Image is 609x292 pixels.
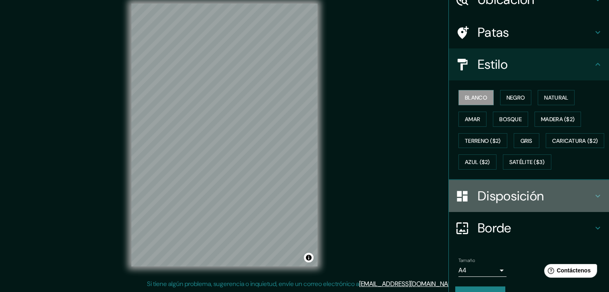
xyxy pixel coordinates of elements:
font: Negro [506,94,525,101]
canvas: Mapa [131,4,318,266]
font: Blanco [465,94,487,101]
button: Activar o desactivar atribución [304,253,314,262]
font: A4 [458,266,466,274]
font: Borde [478,220,511,236]
button: Gris [514,133,539,148]
button: Madera ($2) [535,112,581,127]
button: Satélite ($3) [503,154,551,170]
div: A4 [458,264,506,277]
font: Azul ($2) [465,159,490,166]
button: Caricatura ($2) [546,133,605,148]
font: Tamaño [458,257,475,264]
button: Negro [500,90,532,105]
font: Caricatura ($2) [552,137,598,144]
font: Amar [465,116,480,123]
button: Natural [538,90,575,105]
font: Natural [544,94,568,101]
font: Gris [521,137,533,144]
font: Bosque [499,116,522,123]
div: Estilo [449,48,609,80]
div: Borde [449,212,609,244]
button: Amar [458,112,486,127]
button: Blanco [458,90,494,105]
font: Satélite ($3) [509,159,545,166]
font: Patas [478,24,509,41]
div: Patas [449,16,609,48]
iframe: Lanzador de widgets de ayuda [538,261,600,283]
font: Terreno ($2) [465,137,501,144]
font: Si tiene algún problema, sugerencia o inquietud, envíe un correo electrónico a [147,280,359,288]
a: [EMAIL_ADDRESS][DOMAIN_NAME] [359,280,458,288]
button: Bosque [493,112,528,127]
font: Estilo [478,56,508,73]
button: Azul ($2) [458,154,496,170]
div: Disposición [449,180,609,212]
button: Terreno ($2) [458,133,507,148]
font: Madera ($2) [541,116,575,123]
font: Disposición [478,188,544,204]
